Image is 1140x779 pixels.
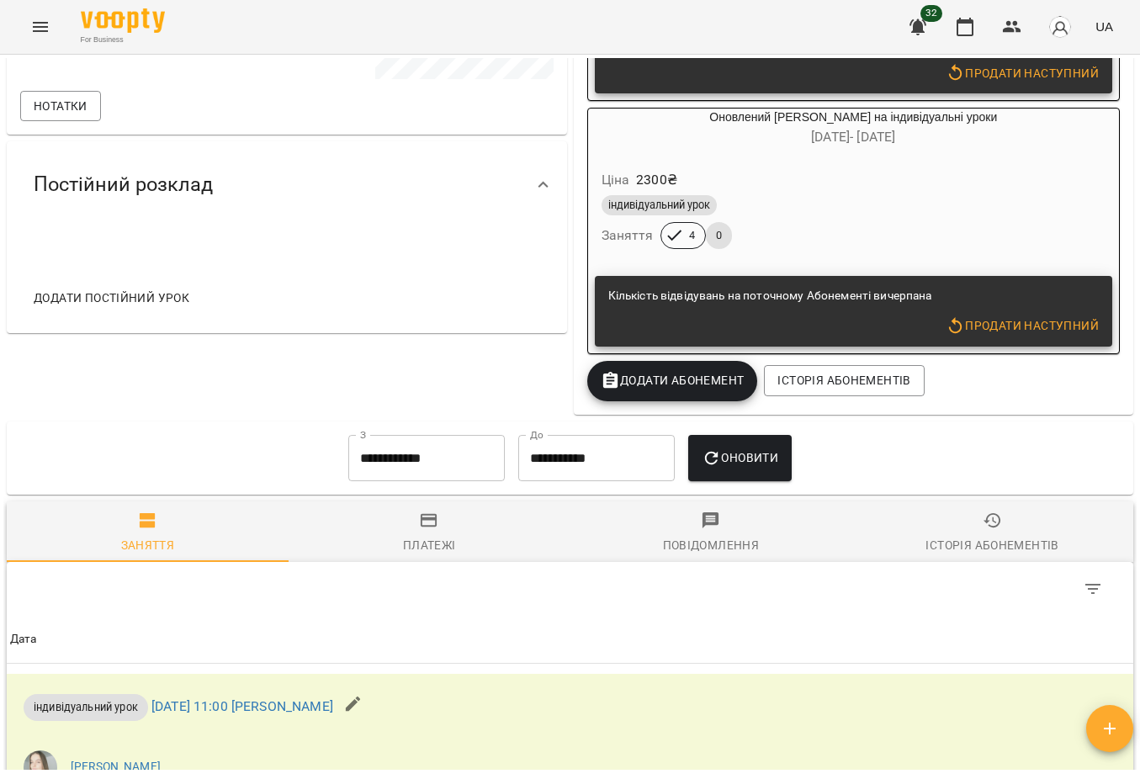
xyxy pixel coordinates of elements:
a: [PERSON_NAME] [71,759,161,776]
button: Продати наступний [939,310,1106,341]
a: [DATE] 11:00 [PERSON_NAME] [151,698,333,714]
span: Нотатки [34,96,87,116]
span: індивідуальний урок [602,198,717,213]
button: Оновити [688,435,792,482]
button: Фільтр [1073,569,1113,609]
button: Продати наступний [939,58,1106,88]
h6: Ціна [602,168,630,192]
button: Історія абонементів [764,365,924,395]
span: Продати наступний [946,315,1099,336]
div: Table Toolbar [7,562,1133,616]
span: Оновити [702,448,778,468]
span: Постійний розклад [34,172,213,198]
p: 2300 ₴ [636,170,677,190]
div: Платежі [403,535,456,555]
div: Повідомлення [663,535,760,555]
div: Кількість відвідувань на поточному Абонементі вичерпана [608,281,932,311]
h6: Заняття [602,224,654,247]
span: [DATE] - [DATE] [811,129,895,145]
span: Додати Абонемент [601,370,745,390]
span: 0 [706,228,732,243]
button: Menu [20,7,61,47]
span: 32 [920,5,942,22]
span: UA [1095,18,1113,35]
button: Додати Абонемент [587,361,758,401]
img: Voopty Logo [81,8,165,33]
div: Історія абонементів [925,535,1058,555]
button: Нотатки [20,91,101,121]
div: Дата [10,629,37,649]
span: For Business [81,34,165,45]
span: Додати постійний урок [34,288,189,308]
span: індивідуальний урок [24,699,148,715]
span: Історія абонементів [777,370,910,390]
button: UA [1089,11,1120,42]
span: Дата [10,629,1130,649]
div: Заняття [121,535,175,555]
button: Оновлений [PERSON_NAME] на індивідуальні уроки[DATE]- [DATE]Ціна2300₴індивідуальний урокЗаняття40 [588,109,1120,269]
span: Продати наступний [946,63,1099,83]
div: Sort [10,629,37,649]
img: avatar_s.png [1048,15,1072,39]
div: Постійний розклад [7,141,567,228]
div: Оновлений [PERSON_NAME] на індивідуальні уроки [588,109,1120,149]
span: 4 [679,228,705,243]
button: Додати постійний урок [27,283,196,313]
